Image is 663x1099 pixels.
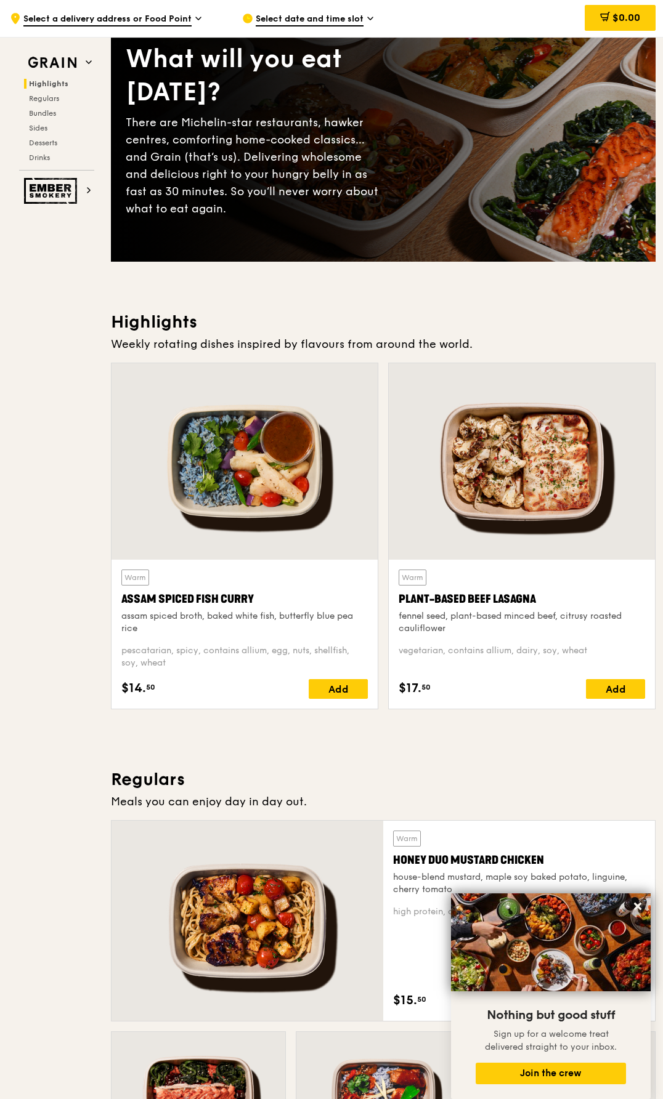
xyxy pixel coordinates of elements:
[111,793,656,810] div: Meals you can enjoy day in day out.
[111,311,656,333] h3: Highlights
[399,590,645,608] div: Plant-Based Beef Lasagna
[399,570,426,586] div: Warm
[451,893,651,991] img: DSC07876-Edit02-Large.jpeg
[121,679,146,698] span: $14.
[23,13,192,26] span: Select a delivery address or Food Point
[612,12,640,23] span: $0.00
[485,1029,617,1052] span: Sign up for a welcome treat delivered straight to your inbox.
[309,679,368,699] div: Add
[393,831,421,847] div: Warm
[399,645,645,669] div: vegetarian, contains allium, dairy, soy, wheat
[29,153,50,162] span: Drinks
[628,896,648,916] button: Close
[399,679,421,698] span: $17.
[417,994,426,1004] span: 50
[121,590,368,608] div: Assam Spiced Fish Curry
[487,1008,615,1023] span: Nothing but good stuff
[399,610,645,635] div: fennel seed, plant-based minced beef, citrusy roasted cauliflower
[29,139,57,147] span: Desserts
[476,1063,626,1084] button: Join the crew
[29,109,56,118] span: Bundles
[111,768,656,791] h3: Regulars
[256,13,364,26] span: Select date and time slot
[126,114,383,217] div: There are Michelin-star restaurants, hawker centres, comforting home-cooked classics… and Grain (...
[393,906,645,918] div: high protein, contains allium, soy, wheat
[586,679,645,699] div: Add
[421,682,431,692] span: 50
[111,336,656,353] div: Weekly rotating dishes inspired by flavours from around the world.
[126,42,383,109] div: What will you eat [DATE]?
[121,610,368,635] div: assam spiced broth, baked white fish, butterfly blue pea rice
[24,178,81,204] img: Ember Smokery web logo
[29,79,68,88] span: Highlights
[393,871,645,896] div: house-blend mustard, maple soy baked potato, linguine, cherry tomato
[24,52,81,74] img: Grain web logo
[121,645,368,669] div: pescatarian, spicy, contains allium, egg, nuts, shellfish, soy, wheat
[393,991,417,1010] span: $15.
[121,570,149,586] div: Warm
[29,94,59,103] span: Regulars
[29,124,47,132] span: Sides
[146,682,155,692] span: 50
[393,851,645,869] div: Honey Duo Mustard Chicken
